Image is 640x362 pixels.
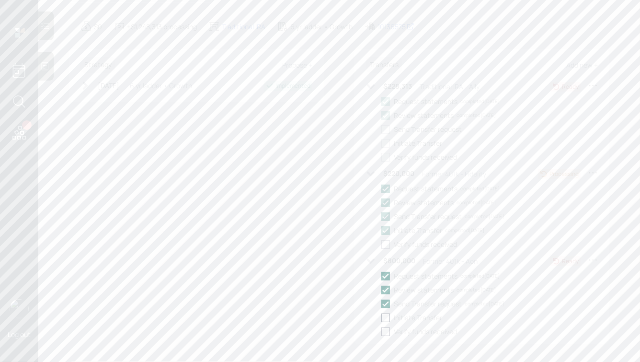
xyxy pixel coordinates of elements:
div: +$1,248,313 processing [127,22,197,32]
div: Send Transfer request [394,211,462,222]
div: Request statements [394,184,457,194]
h6: $800,000 [383,257,415,265]
div: 1 [22,120,32,130]
div: Initiate Transfer [394,225,442,235]
div: Request statements [394,96,457,106]
div: Review statements [394,285,454,295]
div: [DATE] [98,81,119,91]
div: Traditional IRA [222,22,265,32]
div: completed [DATE] [457,112,496,119]
div: completed [DATE] [460,98,500,105]
div: Former 401k - Aon [423,256,478,266]
div: Initiate Transfer [394,138,442,148]
div: Ready [562,82,579,91]
div: Processing [549,170,579,178]
h6: Strategy [80,57,115,73]
div: Initiate Transfer [394,313,442,323]
div: Send Transfer request [394,124,462,134]
div: Send Transfer request [394,299,462,309]
div: Review statements [394,110,454,120]
div: Verify funds received [394,327,457,337]
div: Verify funds received [394,239,457,249]
div: $0 [94,22,102,32]
div: completed [DATE] [460,272,500,280]
div: Former 401k - Fidelity [422,169,486,179]
div: Traditional IRA - Ally [420,82,480,92]
div: 6 yr ladder • Growth [290,22,353,32]
div: completed [DATE] [465,300,504,307]
div: completed [DATE] [445,227,484,234]
div: Add new + [566,60,598,70]
img: hunter_neumayer.jpg [10,299,29,318]
div: Implemented [275,82,310,90]
div: completed [DATE] [457,286,496,293]
h6: $220,000 [383,170,414,178]
div: completed [DATE] [457,199,496,206]
h6: $228,313 [383,82,412,91]
div: Verify funds received [394,152,457,162]
div: Request statements [394,271,457,281]
h6: Transfers [366,57,402,73]
div: completed [DATE] [465,213,504,220]
div: completed [DATE] [460,185,500,192]
div: Propose + [282,60,312,70]
div: Ready [562,257,579,266]
div: 10136575 [377,22,414,32]
div: 6 yr ladder • Growth [130,81,192,91]
div: Log out [8,330,31,339]
div: Review statements [394,198,454,208]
